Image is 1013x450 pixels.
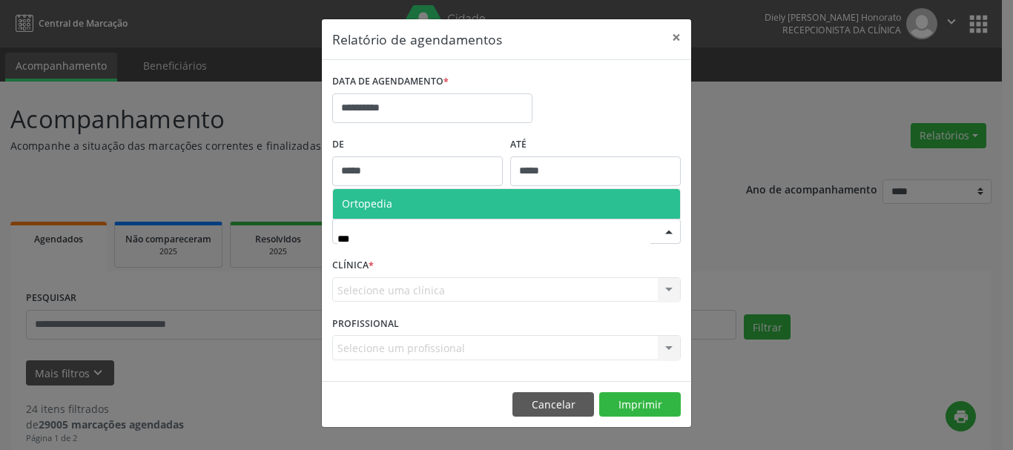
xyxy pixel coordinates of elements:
label: PROFISSIONAL [332,312,399,335]
label: De [332,133,503,156]
h5: Relatório de agendamentos [332,30,502,49]
button: Close [661,19,691,56]
label: DATA DE AGENDAMENTO [332,70,449,93]
span: Ortopedia [342,196,392,211]
label: CLÍNICA [332,254,374,277]
button: Cancelar [512,392,594,417]
label: ATÉ [510,133,681,156]
button: Imprimir [599,392,681,417]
